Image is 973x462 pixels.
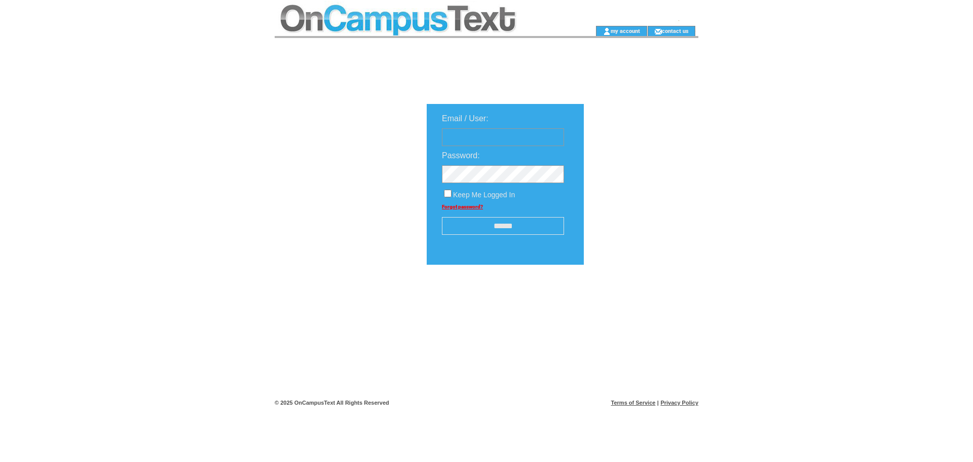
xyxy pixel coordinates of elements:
img: transparent.png [613,290,664,303]
a: contact us [662,27,689,34]
span: © 2025 OnCampusText All Rights Reserved [275,400,389,406]
a: Forgot password? [442,204,483,209]
span: Password: [442,151,480,160]
span: Keep Me Logged In [453,191,515,199]
a: Privacy Policy [660,400,698,406]
a: Terms of Service [611,400,656,406]
span: Email / User: [442,114,489,123]
img: contact_us_icon.gif [654,27,662,35]
img: account_icon.gif [603,27,611,35]
a: my account [611,27,640,34]
span: | [657,400,659,406]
